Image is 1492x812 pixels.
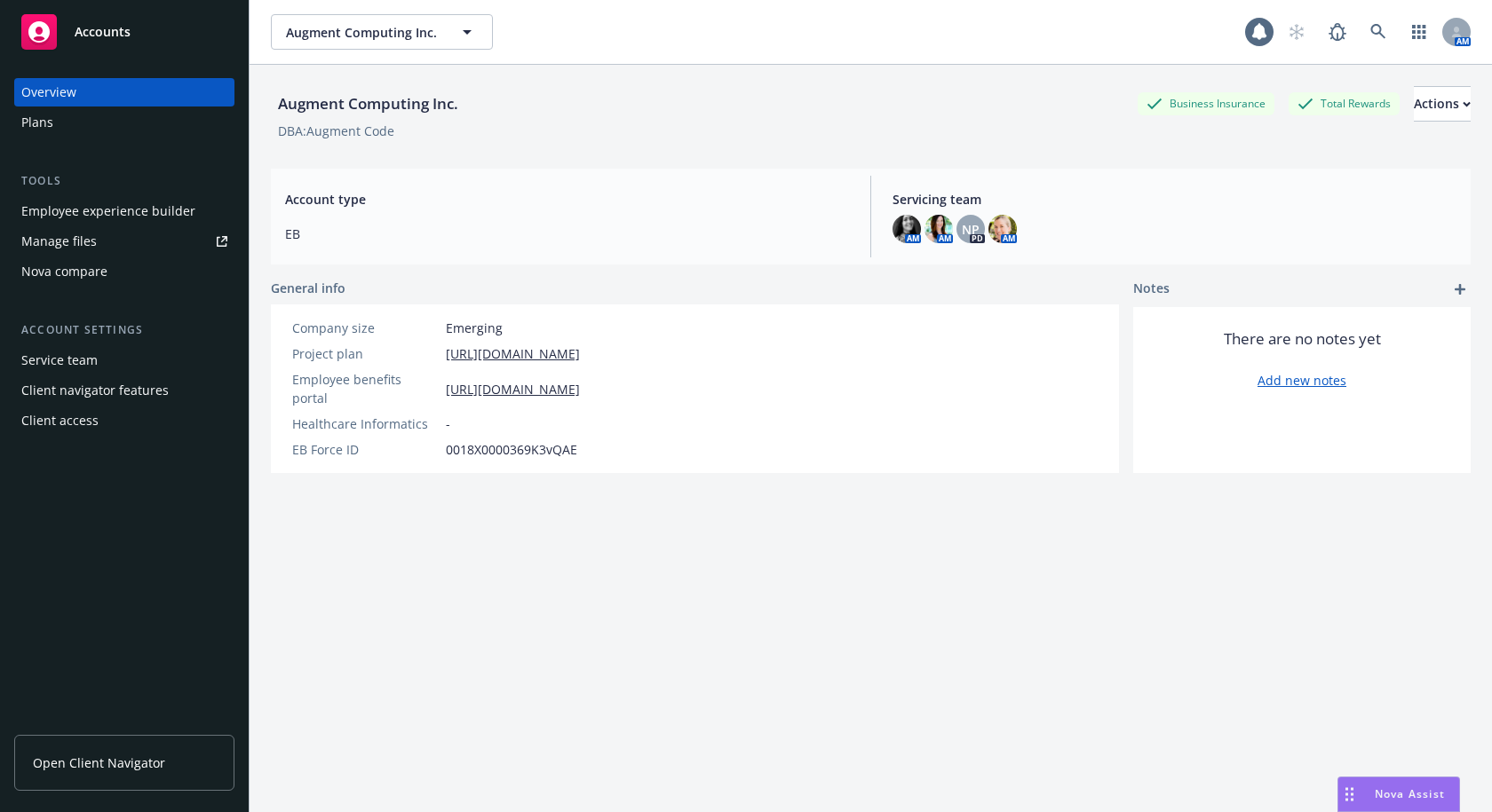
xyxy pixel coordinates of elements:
[988,215,1017,243] img: photo
[446,319,503,337] span: Emerging
[1375,786,1445,801] span: Nova Assist
[286,23,440,42] span: Augment Computing Inc.
[1224,328,1381,350] span: There are no notes yet
[21,78,76,106] div: Overview
[21,376,169,405] div: Client navigator features
[1338,777,1361,811] div: Drag to move
[14,257,234,286] a: Nova compare
[1320,14,1355,50] a: Report a Bug
[1337,777,1460,812] button: Nova Assist
[14,7,234,57] a: Accounts
[285,225,849,243] span: EB
[21,346,98,374] div: Service team
[14,197,234,225] a: Employee experience builder
[21,406,99,435] div: Client access
[1414,87,1471,121] div: Actions
[1289,92,1400,114] div: Total Rewards
[446,344,580,363] a: [URL][DOMAIN_NAME]
[1138,92,1274,114] div: Business Insurance
[21,197,195,225] div: Employee experience builder
[14,346,234,374] a: Service team
[1258,371,1346,390] a: Add new notes
[1401,14,1437,50] a: Switch app
[1361,14,1396,50] a: Search
[14,376,234,405] a: Client navigator features
[925,215,953,243] img: photo
[1133,279,1170,300] span: Notes
[14,227,234,256] a: Manage files
[271,92,465,115] div: Augment Computing Inc.
[75,25,131,39] span: Accounts
[292,319,439,337] div: Company size
[1449,279,1471,300] a: add
[21,227,97,256] div: Manage files
[446,440,577,459] span: 0018X0000369K3vQAE
[14,108,234,137] a: Plans
[21,257,107,286] div: Nova compare
[285,190,849,209] span: Account type
[14,406,234,435] a: Client access
[893,215,921,243] img: photo
[271,279,345,297] span: General info
[271,14,493,50] button: Augment Computing Inc.
[14,321,234,339] div: Account settings
[292,414,439,433] div: Healthcare Informatics
[292,370,439,407] div: Employee benefits portal
[446,414,450,433] span: -
[1414,86,1471,122] button: Actions
[893,190,1456,209] span: Servicing team
[278,122,394,140] div: DBA: Augment Code
[1279,14,1314,50] a: Start snowing
[292,440,439,459] div: EB Force ID
[14,172,234,190] div: Tools
[446,380,580,398] a: [URL][DOMAIN_NAME]
[33,753,165,772] span: Open Client Navigator
[21,108,53,137] div: Plans
[14,78,234,106] a: Overview
[962,220,980,239] span: NP
[292,344,439,363] div: Project plan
